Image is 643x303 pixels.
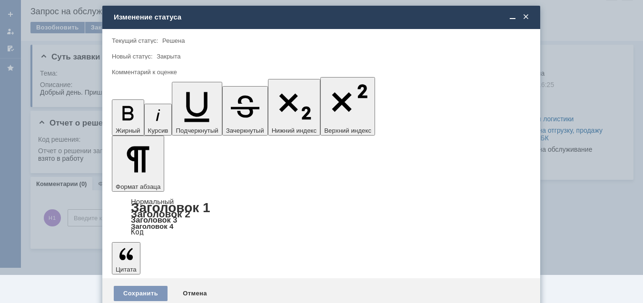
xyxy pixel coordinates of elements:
button: Цитата [112,242,140,274]
div: Изменение статуса [114,13,531,21]
label: Новый статус: [112,53,153,60]
span: Свернуть (Ctrl + M) [508,13,517,21]
span: Закрыть [521,13,531,21]
div: Комментарий к оценке [112,69,529,75]
button: Подчеркнутый [172,82,222,136]
a: Заголовок 4 [131,222,173,230]
span: Верхний индекс [324,127,371,134]
button: Нижний индекс [268,79,321,136]
span: Нижний индекс [272,127,317,134]
a: Заголовок 3 [131,215,177,224]
span: Закрыта [157,53,180,60]
span: Зачеркнутый [226,127,264,134]
span: Решена [162,37,185,44]
span: Жирный [116,127,140,134]
button: Верхний индекс [320,77,375,136]
button: Зачеркнутый [222,86,268,136]
div: Формат абзаца [112,198,531,235]
button: Жирный [112,99,144,136]
span: Курсив [148,127,168,134]
button: Формат абзаца [112,136,164,192]
a: Заголовок 2 [131,208,190,219]
button: Курсив [144,104,172,136]
span: Подчеркнутый [176,127,218,134]
a: Заголовок 1 [131,200,210,215]
span: Цитата [116,266,137,273]
a: Код [131,228,144,236]
a: Нормальный [131,197,174,205]
span: Формат абзаца [116,183,160,190]
label: Текущий статус: [112,37,158,44]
